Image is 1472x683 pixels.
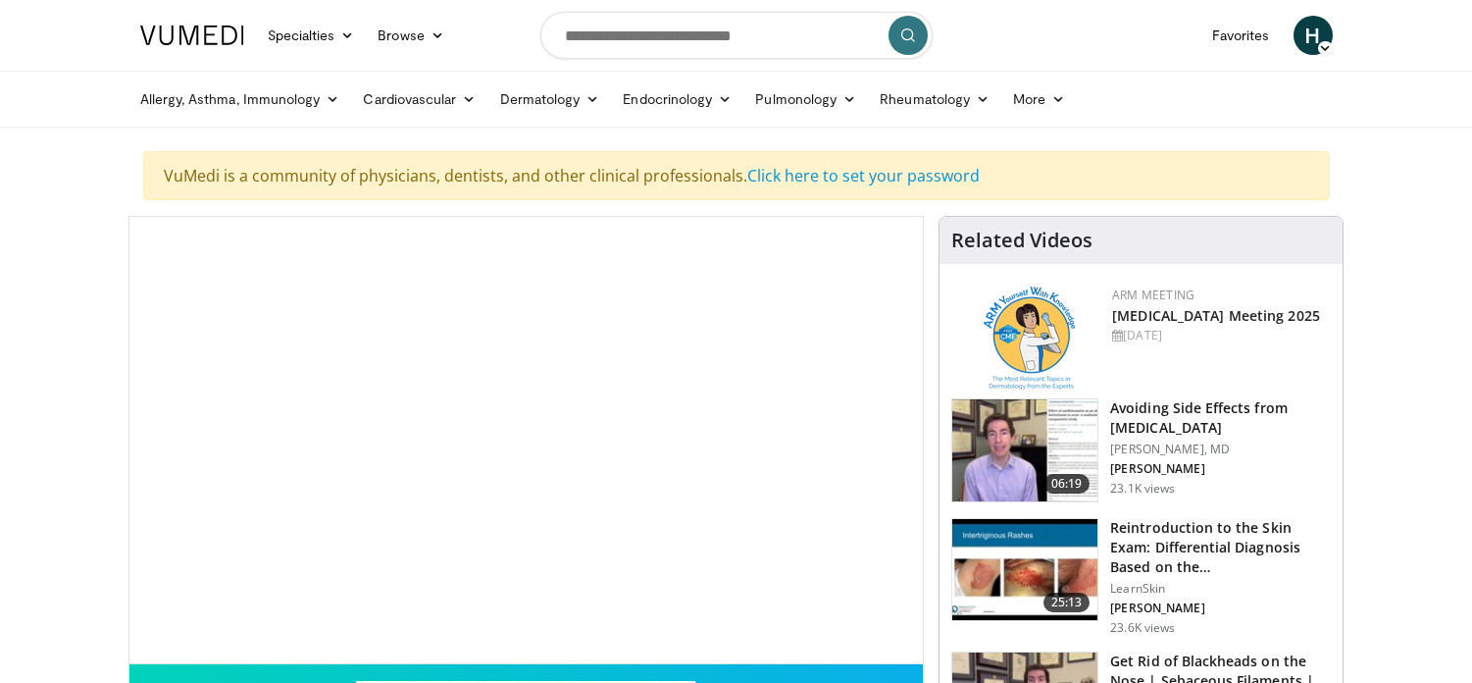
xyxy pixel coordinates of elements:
a: Click here to set your password [747,165,980,186]
a: H [1294,16,1333,55]
p: [PERSON_NAME], MD [1110,442,1331,457]
img: VuMedi Logo [140,26,244,45]
a: ARM Meeting [1112,287,1194,303]
a: Browse [366,16,456,55]
img: 6f9900f7-f6e7-4fd7-bcbb-2a1dc7b7d476.150x105_q85_crop-smart_upscale.jpg [952,399,1097,501]
h3: Avoiding Side Effects from [MEDICAL_DATA] [1110,398,1331,438]
p: LearnSkin [1110,581,1331,597]
a: Dermatology [488,79,612,119]
h4: Related Videos [951,229,1092,252]
h3: Reintroduction to the Skin Exam: Differential Diagnosis Based on the… [1110,518,1331,577]
img: 022c50fb-a848-4cac-a9d8-ea0906b33a1b.150x105_q85_crop-smart_upscale.jpg [952,519,1097,621]
span: 06:19 [1043,474,1091,494]
a: Endocrinology [611,79,743,119]
img: 89a28c6a-718a-466f-b4d1-7c1f06d8483b.png.150x105_q85_autocrop_double_scale_upscale_version-0.2.png [984,287,1075,390]
a: More [1001,79,1077,119]
a: Favorites [1200,16,1282,55]
a: Allergy, Asthma, Immunology [128,79,352,119]
a: Rheumatology [868,79,1001,119]
input: Search topics, interventions [540,12,933,59]
div: [DATE] [1112,327,1327,344]
a: 06:19 Avoiding Side Effects from [MEDICAL_DATA] [PERSON_NAME], MD [PERSON_NAME] 23.1K views [951,398,1331,502]
a: Pulmonology [743,79,868,119]
video-js: Video Player [129,217,924,664]
a: Specialties [256,16,367,55]
div: VuMedi is a community of physicians, dentists, and other clinical professionals. [143,151,1330,200]
span: 25:13 [1043,593,1091,612]
p: [PERSON_NAME] [1110,601,1331,616]
p: 23.6K views [1110,620,1175,636]
a: [MEDICAL_DATA] Meeting 2025 [1112,306,1320,325]
p: [PERSON_NAME] [1110,461,1331,477]
p: 23.1K views [1110,481,1175,497]
a: Cardiovascular [351,79,487,119]
a: 25:13 Reintroduction to the Skin Exam: Differential Diagnosis Based on the… LearnSkin [PERSON_NAM... [951,518,1331,636]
